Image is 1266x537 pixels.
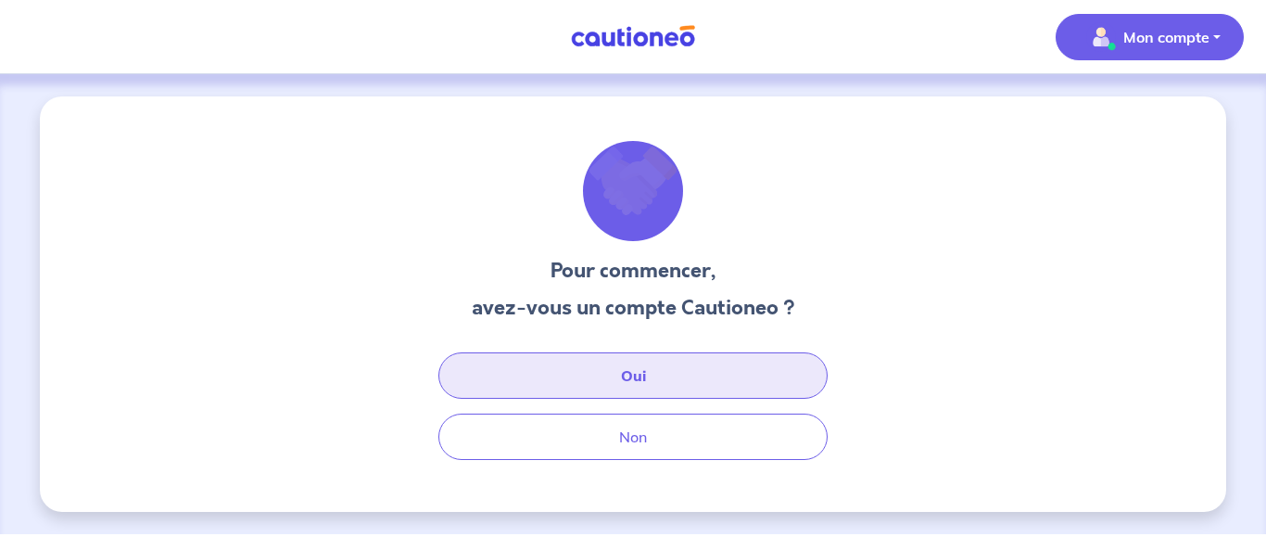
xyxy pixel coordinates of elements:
[1056,14,1244,60] button: illu_account_valid_menu.svgMon compte
[472,256,795,286] h3: Pour commencer,
[472,293,795,323] h3: avez-vous un compte Cautioneo ?
[1086,22,1116,52] img: illu_account_valid_menu.svg
[1123,26,1209,48] p: Mon compte
[563,25,703,48] img: Cautioneo
[438,352,828,399] button: Oui
[583,141,683,241] img: illu_welcome.svg
[438,414,828,460] button: Non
